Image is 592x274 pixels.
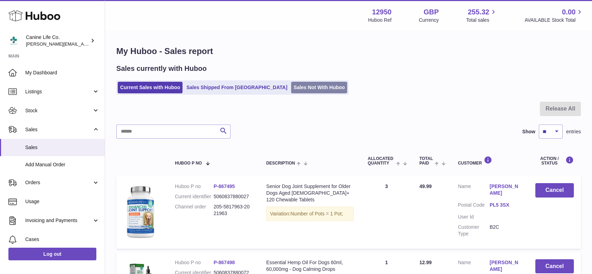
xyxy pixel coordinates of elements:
[25,179,92,186] span: Orders
[25,144,99,151] span: Sales
[26,41,140,47] span: [PERSON_NAME][EMAIL_ADDRESS][DOMAIN_NAME]
[490,202,522,208] a: PL5 3SX
[214,203,252,217] dd: 205-5817963-2021963
[175,203,213,217] dt: Channel order
[458,202,490,210] dt: Postal Code
[458,183,490,198] dt: Name
[458,224,490,237] dt: Customer Type
[522,128,535,135] label: Show
[214,193,252,200] dd: 5060837880027
[175,259,213,266] dt: Huboo P no
[566,128,581,135] span: entries
[184,82,290,93] a: Sales Shipped From [GEOGRAPHIC_DATA]
[118,82,183,93] a: Current Sales with Huboo
[123,183,158,240] img: bottle_senior-blue-500px.png
[419,183,432,189] span: 49.99
[25,236,99,243] span: Cases
[424,7,439,17] strong: GBP
[419,260,432,265] span: 12.99
[419,156,433,166] span: Total paid
[490,224,522,237] dd: B2C
[25,217,92,224] span: Invoicing and Payments
[290,211,343,216] span: Number of Pots = 1 Pot;
[26,34,89,47] div: Canine Life Co.
[458,156,521,166] div: Customer
[466,17,497,24] span: Total sales
[535,183,574,198] button: Cancel
[266,259,354,273] div: Essential Hemp Oil For Dogs 60ml, 60,000mg - Dog Calming Drops
[368,17,392,24] div: Huboo Ref
[175,193,213,200] dt: Current identifier
[372,7,392,17] strong: 12950
[524,7,584,24] a: 0.00 AVAILABLE Stock Total
[175,161,202,166] span: Huboo P no
[368,156,394,166] span: ALLOCATED Quantity
[25,107,92,114] span: Stock
[8,35,19,46] img: kevin@clsgltd.co.uk
[466,7,497,24] a: 255.32 Total sales
[266,161,295,166] span: Description
[419,17,439,24] div: Currency
[468,7,489,17] span: 255.32
[535,259,574,274] button: Cancel
[562,7,576,17] span: 0.00
[535,156,574,166] div: Action / Status
[116,64,207,73] h2: Sales currently with Huboo
[25,88,92,95] span: Listings
[490,183,522,196] a: [PERSON_NAME]
[524,17,584,24] span: AVAILABLE Stock Total
[266,183,354,203] div: Senior Dog Joint Supplement for Older Dogs Aged [DEMOGRAPHIC_DATA]+ 120 Chewable Tablets
[25,161,99,168] span: Add Manual Order
[25,69,99,76] span: My Dashboard
[214,260,235,265] a: P-867498
[8,248,96,260] a: Log out
[266,207,354,221] div: Variation:
[25,198,99,205] span: Usage
[458,214,490,220] dt: User Id
[490,259,522,273] a: [PERSON_NAME]
[214,183,235,189] a: P-867495
[361,176,412,248] td: 3
[25,126,92,133] span: Sales
[291,82,347,93] a: Sales Not With Huboo
[116,46,581,57] h1: My Huboo - Sales report
[175,183,213,190] dt: Huboo P no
